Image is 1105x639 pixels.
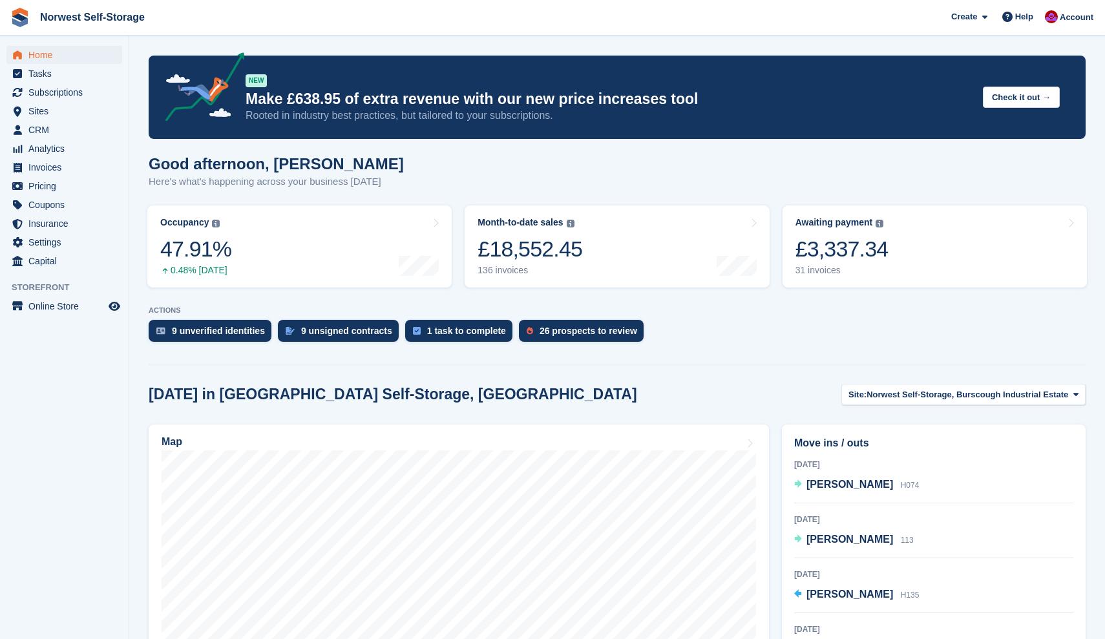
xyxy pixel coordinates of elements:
span: Site: [848,388,867,401]
div: 26 prospects to review [540,326,637,336]
span: Subscriptions [28,83,106,101]
button: Check it out → [983,87,1060,108]
p: Make £638.95 of extra revenue with our new price increases tool [246,90,973,109]
span: [PERSON_NAME] [806,589,893,600]
h2: Move ins / outs [794,435,1073,451]
div: 9 unverified identities [172,326,265,336]
span: Home [28,46,106,64]
a: menu [6,177,122,195]
a: menu [6,215,122,233]
p: ACTIONS [149,306,1086,315]
a: 9 unsigned contracts [278,320,405,348]
span: Insurance [28,215,106,233]
a: menu [6,83,122,101]
button: Site: Norwest Self-Storage, Burscough Industrial Estate [841,384,1086,405]
div: Awaiting payment [795,217,873,228]
span: Create [951,10,977,23]
img: stora-icon-8386f47178a22dfd0bd8f6a31ec36ba5ce8667c1dd55bd0f319d3a0aa187defe.svg [10,8,30,27]
a: Preview store [107,299,122,314]
div: [DATE] [794,569,1073,580]
a: [PERSON_NAME] H074 [794,477,919,494]
span: Coupons [28,196,106,214]
span: 113 [901,536,914,545]
img: icon-info-grey-7440780725fd019a000dd9b08b2336e03edf1995a4989e88bcd33f0948082b44.svg [212,220,220,227]
div: 9 unsigned contracts [301,326,392,336]
div: 47.91% [160,236,231,262]
img: price-adjustments-announcement-icon-8257ccfd72463d97f412b2fc003d46551f7dbcb40ab6d574587a9cd5c0d94... [154,52,245,126]
span: Settings [28,233,106,251]
span: Invoices [28,158,106,176]
img: icon-info-grey-7440780725fd019a000dd9b08b2336e03edf1995a4989e88bcd33f0948082b44.svg [876,220,883,227]
h2: Map [162,436,182,448]
img: task-75834270c22a3079a89374b754ae025e5fb1db73e45f91037f5363f120a921f8.svg [413,327,421,335]
a: menu [6,297,122,315]
div: NEW [246,74,267,87]
a: menu [6,102,122,120]
div: 31 invoices [795,265,889,276]
a: 9 unverified identities [149,320,278,348]
a: menu [6,46,122,64]
span: Capital [28,252,106,270]
a: [PERSON_NAME] H135 [794,587,919,603]
span: Account [1060,11,1093,24]
a: menu [6,252,122,270]
span: [PERSON_NAME] [806,479,893,490]
div: 136 invoices [478,265,582,276]
div: 0.48% [DATE] [160,265,231,276]
img: icon-info-grey-7440780725fd019a000dd9b08b2336e03edf1995a4989e88bcd33f0948082b44.svg [567,220,574,227]
img: verify_identity-adf6edd0f0f0b5bbfe63781bf79b02c33cf7c696d77639b501bdc392416b5a36.svg [156,327,165,335]
img: Daniel Grensinger [1045,10,1058,23]
span: Analytics [28,140,106,158]
p: Here's what's happening across your business [DATE] [149,174,404,189]
span: Sites [28,102,106,120]
a: Occupancy 47.91% 0.48% [DATE] [147,205,452,288]
span: Online Store [28,297,106,315]
a: 26 prospects to review [519,320,650,348]
a: 1 task to complete [405,320,519,348]
span: Storefront [12,281,129,294]
span: Norwest Self-Storage, Burscough Industrial Estate [867,388,1068,401]
a: [PERSON_NAME] 113 [794,532,914,549]
div: 1 task to complete [427,326,506,336]
a: Norwest Self-Storage [35,6,150,28]
div: Month-to-date sales [478,217,563,228]
p: Rooted in industry best practices, but tailored to your subscriptions. [246,109,973,123]
a: menu [6,140,122,158]
a: Awaiting payment £3,337.34 31 invoices [783,205,1087,288]
a: menu [6,65,122,83]
a: menu [6,121,122,139]
img: contract_signature_icon-13c848040528278c33f63329250d36e43548de30e8caae1d1a13099fd9432cc5.svg [286,327,295,335]
h2: [DATE] in [GEOGRAPHIC_DATA] Self-Storage, [GEOGRAPHIC_DATA] [149,386,637,403]
a: menu [6,196,122,214]
span: H074 [901,481,920,490]
div: £18,552.45 [478,236,582,262]
span: CRM [28,121,106,139]
img: prospect-51fa495bee0391a8d652442698ab0144808aea92771e9ea1ae160a38d050c398.svg [527,327,533,335]
a: menu [6,233,122,251]
div: [DATE] [794,459,1073,470]
a: Month-to-date sales £18,552.45 136 invoices [465,205,769,288]
span: H135 [901,591,920,600]
div: £3,337.34 [795,236,889,262]
span: Pricing [28,177,106,195]
h1: Good afternoon, [PERSON_NAME] [149,155,404,173]
span: Tasks [28,65,106,83]
div: Occupancy [160,217,209,228]
span: Help [1015,10,1033,23]
div: [DATE] [794,514,1073,525]
div: [DATE] [794,623,1073,635]
a: menu [6,158,122,176]
span: [PERSON_NAME] [806,534,893,545]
